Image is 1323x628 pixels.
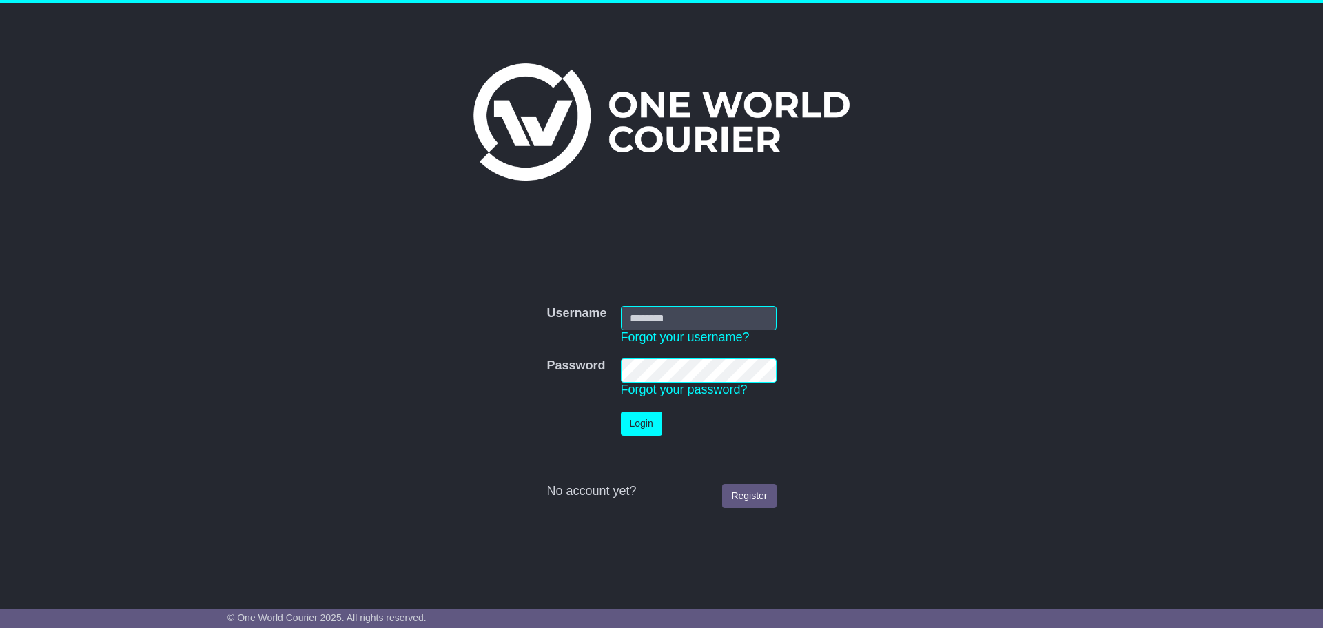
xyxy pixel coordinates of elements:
a: Forgot your password? [621,383,748,396]
a: Forgot your username? [621,330,750,344]
button: Login [621,412,662,436]
label: Password [546,358,605,374]
span: © One World Courier 2025. All rights reserved. [227,612,427,623]
a: Register [722,484,776,508]
img: One World [473,63,850,181]
label: Username [546,306,606,321]
div: No account yet? [546,484,776,499]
